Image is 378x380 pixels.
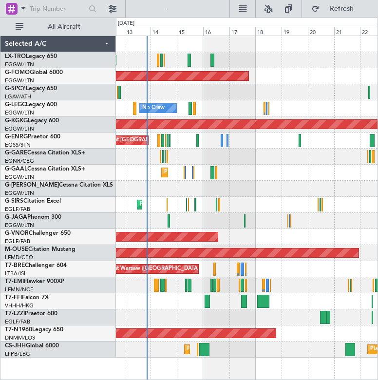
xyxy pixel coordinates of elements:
span: G-SPCY [5,86,26,92]
span: G-[PERSON_NAME] [5,182,59,188]
div: 19 [282,27,308,36]
a: G-[PERSON_NAME]Cessna Citation XLS [5,182,113,188]
span: CS-JHH [5,343,26,349]
a: G-VNORChallenger 650 [5,230,71,236]
a: T7-LZZIPraetor 600 [5,311,57,317]
a: G-GARECessna Citation XLS+ [5,150,85,156]
div: [DATE] [118,19,134,28]
span: G-KGKG [5,118,28,124]
div: 17 [229,27,256,36]
a: LX-TROLegacy 650 [5,54,57,59]
a: G-SIRSCitation Excel [5,198,61,204]
a: T7-BREChallenger 604 [5,263,67,268]
a: T7-EMIHawker 900XP [5,279,64,285]
a: LFPB/LBG [5,350,30,358]
a: LGAV/ATH [5,93,31,100]
div: Planned Maint Warsaw ([GEOGRAPHIC_DATA]) [83,262,201,276]
a: EGGW/LTN [5,109,34,116]
span: LX-TRO [5,54,26,59]
span: G-VNOR [5,230,29,236]
div: Planned Maint [GEOGRAPHIC_DATA] ([GEOGRAPHIC_DATA]) [140,197,293,212]
div: 16 [203,27,229,36]
button: All Aircraft [11,19,106,35]
a: EGSS/STN [5,141,31,149]
div: 21 [334,27,360,36]
span: G-JAGA [5,214,27,220]
a: T7-N1960Legacy 650 [5,327,63,333]
span: T7-FFI [5,295,22,301]
input: Trip Number [30,1,86,16]
a: M-OUSECitation Mustang [5,247,76,252]
button: Refresh [307,1,365,17]
a: CS-JHHGlobal 6000 [5,343,59,349]
a: EGGW/LTN [5,222,34,229]
a: G-LEGCLegacy 600 [5,102,57,108]
a: EGLF/FAB [5,318,30,325]
a: EGGW/LTN [5,125,34,133]
a: LFMN/NCE [5,286,34,293]
div: 14 [151,27,177,36]
span: T7-LZZI [5,311,25,317]
a: LFMD/CEQ [5,254,33,261]
span: G-GAAL [5,166,27,172]
a: EGNR/CEG [5,157,34,165]
a: VHHH/HKG [5,302,34,309]
div: 20 [308,27,334,36]
span: M-OUSE [5,247,28,252]
a: LTBA/ISL [5,270,27,277]
a: G-JAGAPhenom 300 [5,214,61,220]
span: G-ENRG [5,134,28,140]
span: G-LEGC [5,102,26,108]
a: G-SPCYLegacy 650 [5,86,57,92]
a: EGGW/LTN [5,190,34,197]
span: All Aircraft [25,23,103,30]
div: 13 [125,27,151,36]
a: G-ENRGPraetor 600 [5,134,60,140]
div: 18 [255,27,282,36]
div: 15 [177,27,203,36]
span: T7-BRE [5,263,25,268]
span: Refresh [321,5,362,12]
span: G-GARE [5,150,27,156]
a: G-GAALCessna Citation XLS+ [5,166,85,172]
span: T7-N1960 [5,327,32,333]
a: T7-FFIFalcon 7X [5,295,49,301]
span: G-FOMO [5,70,30,76]
div: Planned Maint [GEOGRAPHIC_DATA] ([GEOGRAPHIC_DATA]) [187,342,340,357]
a: EGLF/FAB [5,238,30,245]
a: EGGW/LTN [5,77,34,84]
span: T7-EMI [5,279,24,285]
div: Planned Maint [164,165,200,180]
div: No Crew [142,101,165,115]
span: G-SIRS [5,198,23,204]
a: EGGW/LTN [5,61,34,68]
a: EGGW/LTN [5,173,34,181]
a: EGLF/FAB [5,206,30,213]
a: G-KGKGLegacy 600 [5,118,59,124]
a: G-FOMOGlobal 6000 [5,70,63,76]
a: DNMM/LOS [5,334,35,342]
